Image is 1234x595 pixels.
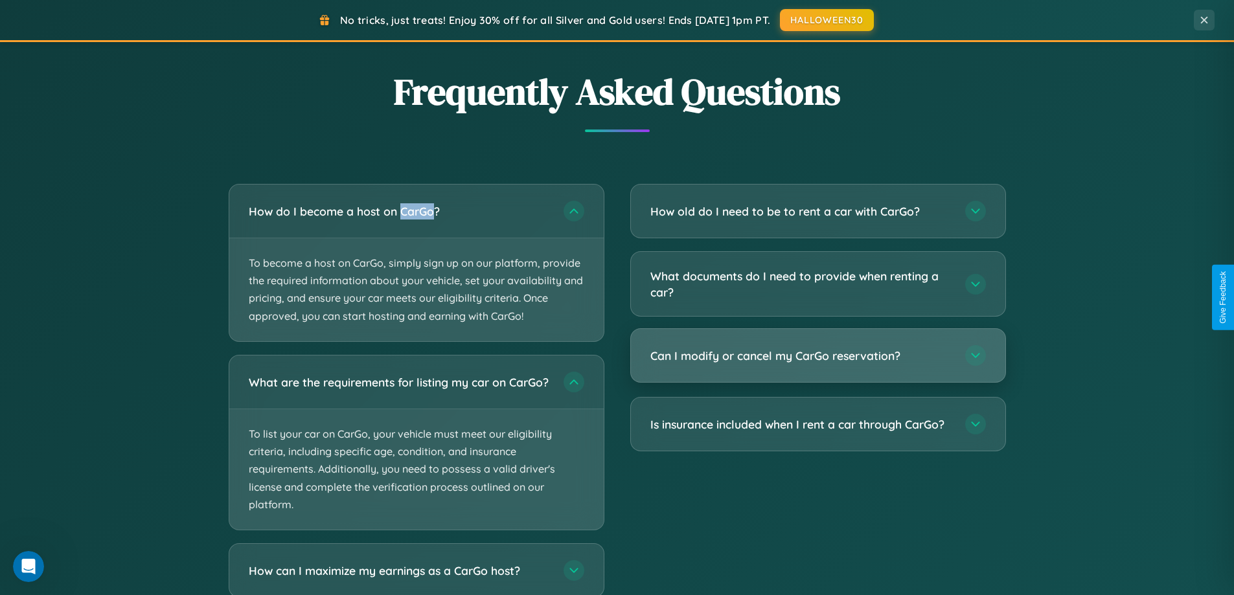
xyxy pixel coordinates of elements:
h2: Frequently Asked Questions [229,67,1006,117]
h3: What are the requirements for listing my car on CarGo? [249,374,551,390]
h3: How can I maximize my earnings as a CarGo host? [249,562,551,578]
p: To become a host on CarGo, simply sign up on our platform, provide the required information about... [229,238,604,341]
span: No tricks, just treats! Enjoy 30% off for all Silver and Gold users! Ends [DATE] 1pm PT. [340,14,770,27]
button: HALLOWEEN30 [780,9,874,31]
div: Give Feedback [1218,271,1228,324]
h3: What documents do I need to provide when renting a car? [650,268,952,300]
iframe: Intercom live chat [13,551,44,582]
h3: How do I become a host on CarGo? [249,203,551,219]
h3: Is insurance included when I rent a car through CarGo? [650,416,952,432]
p: To list your car on CarGo, your vehicle must meet our eligibility criteria, including specific ag... [229,409,604,530]
h3: Can I modify or cancel my CarGo reservation? [650,348,952,364]
h3: How old do I need to be to rent a car with CarGo? [650,203,952,219]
